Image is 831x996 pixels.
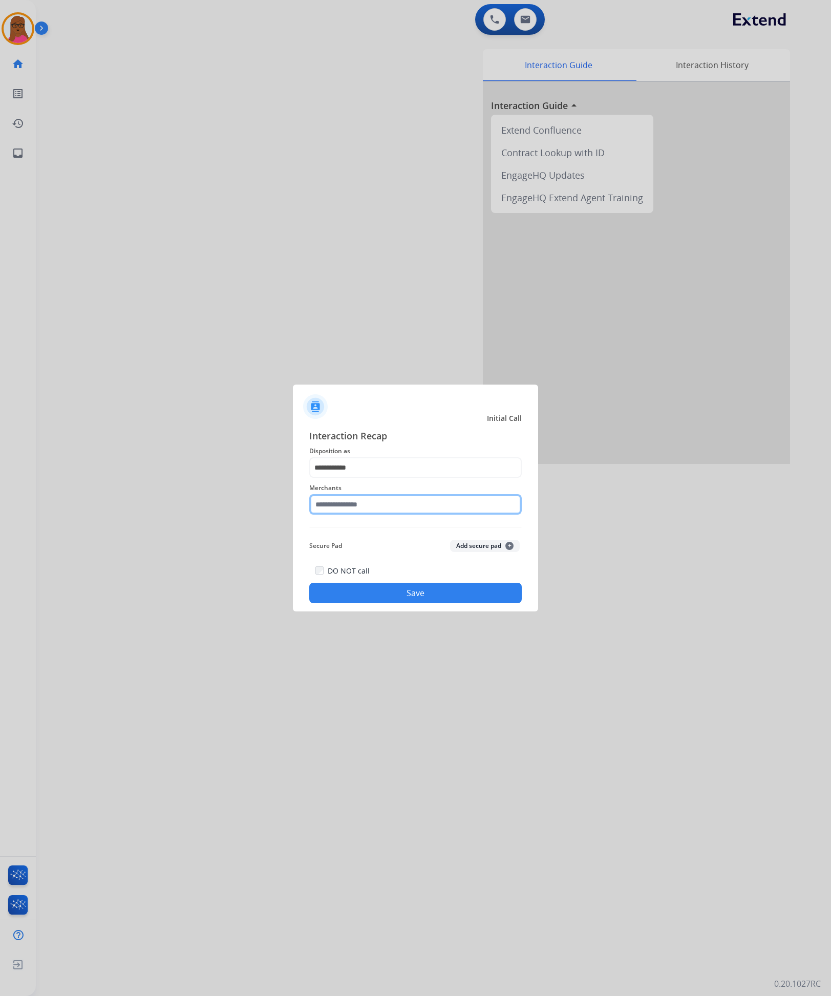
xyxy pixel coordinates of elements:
[487,413,522,423] span: Initial Call
[309,445,522,457] span: Disposition as
[309,583,522,603] button: Save
[328,566,370,576] label: DO NOT call
[309,482,522,494] span: Merchants
[505,542,514,550] span: +
[309,429,522,445] span: Interaction Recap
[303,394,328,419] img: contactIcon
[309,540,342,552] span: Secure Pad
[450,540,520,552] button: Add secure pad+
[774,978,821,990] p: 0.20.1027RC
